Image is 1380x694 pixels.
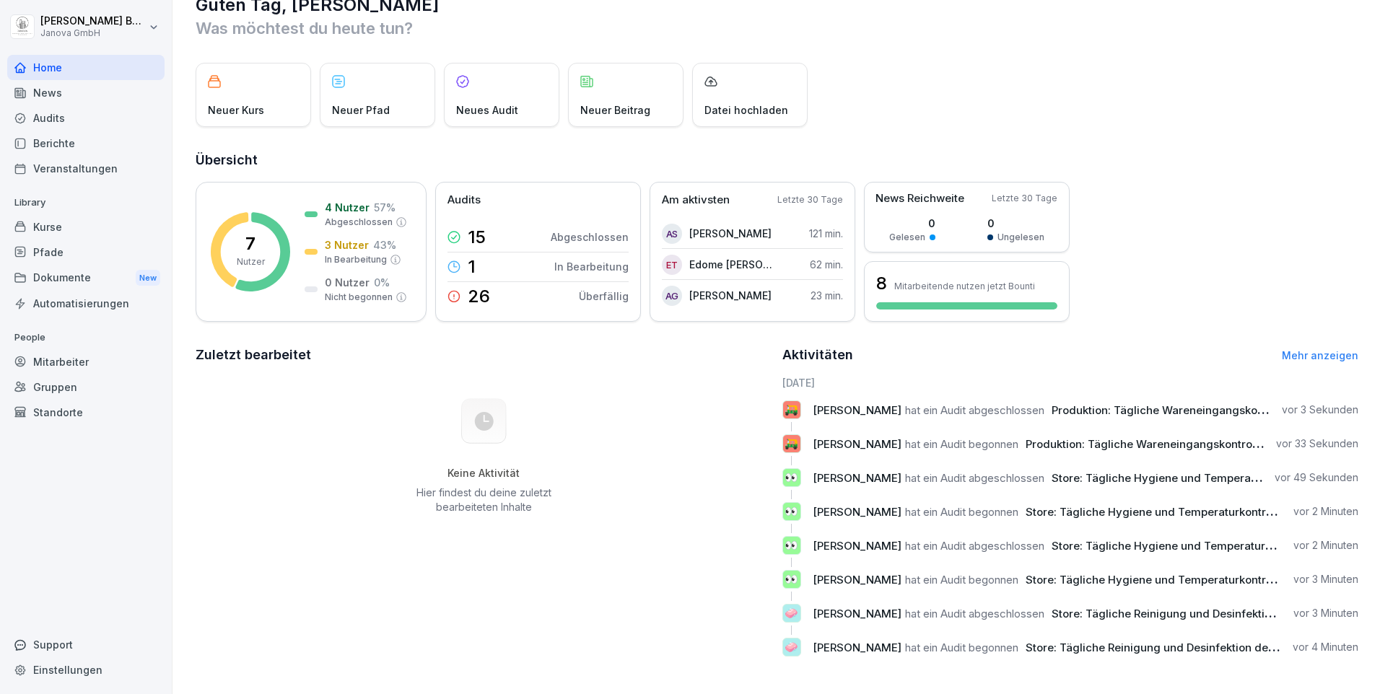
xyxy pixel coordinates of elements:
[1293,504,1358,519] p: vor 2 Minuten
[1282,349,1358,361] a: Mehr anzeigen
[136,270,160,286] div: New
[1052,607,1332,620] span: Store: Tägliche Reinigung und Desinfektion der Filiale
[785,603,798,623] p: 🧼
[7,105,165,131] a: Audits
[208,102,264,118] p: Neuer Kurs
[1293,538,1358,553] p: vor 2 Minuten
[7,156,165,181] div: Veranstaltungen
[325,253,387,266] p: In Bearbeitung
[7,349,165,374] a: Mitarbeiter
[785,535,798,555] p: 👀
[196,345,772,365] h2: Zuletzt bearbeitet
[813,573,901,587] span: [PERSON_NAME]
[894,281,1035,291] p: Mitarbeitende nutzen jetzt Bounti
[40,15,146,27] p: [PERSON_NAME] Baradei
[374,200,396,215] p: 57 %
[1026,437,1265,451] span: Produktion: Tägliche Wareneingangskontrolle
[810,257,843,272] p: 62 min.
[237,255,265,268] p: Nutzer
[551,229,629,245] p: Abgeschlossen
[332,102,390,118] p: Neuer Pfad
[813,505,901,519] span: [PERSON_NAME]
[905,641,1018,654] span: hat ein Audit begonnen
[411,467,556,480] h5: Keine Aktivität
[875,190,964,207] p: News Reichweite
[689,226,772,241] p: [PERSON_NAME]
[785,501,798,522] p: 👀
[876,271,887,296] h3: 8
[662,255,682,275] div: ET
[7,240,165,265] div: Pfade
[1276,436,1358,451] p: vor 33 Sekunden
[992,192,1057,205] p: Letzte 30 Tage
[905,437,1018,451] span: hat ein Audit begonnen
[580,102,650,118] p: Neuer Beitrag
[1026,573,1371,587] span: Store: Tägliche Hygiene und Temperaturkontrolle bis 12.00 Mittag
[813,607,901,620] span: [PERSON_NAME]
[1026,641,1306,654] span: Store: Tägliche Reinigung und Desinfektion der Filiale
[7,265,165,291] div: Dokumente
[325,237,369,252] p: 3 Nutzer
[196,17,1358,40] p: Was möchtest du heute tun?
[40,28,146,38] p: Janova GmbH
[809,226,843,241] p: 121 min.
[7,265,165,291] a: DokumenteNew
[905,539,1044,553] span: hat ein Audit abgeschlossen
[7,55,165,80] a: Home
[813,539,901,553] span: [PERSON_NAME]
[1026,505,1371,519] span: Store: Tägliche Hygiene und Temperaturkontrolle bis 12.00 Mittag
[889,216,935,231] p: 0
[813,437,901,451] span: [PERSON_NAME]
[7,326,165,349] p: People
[813,471,901,485] span: [PERSON_NAME]
[468,229,486,246] p: 15
[447,192,481,208] p: Audits
[813,641,901,654] span: [PERSON_NAME]
[245,235,256,252] p: 7
[777,193,843,206] p: Letzte 30 Tage
[456,102,518,118] p: Neues Audit
[889,231,925,244] p: Gelesen
[374,275,390,290] p: 0 %
[987,216,1044,231] p: 0
[997,231,1044,244] p: Ungelesen
[7,400,165,425] a: Standorte
[7,374,165,400] a: Gruppen
[7,291,165,316] a: Automatisierungen
[905,573,1018,587] span: hat ein Audit begonnen
[905,607,1044,620] span: hat ein Audit abgeschlossen
[411,486,556,514] p: Hier findest du deine zuletzt bearbeiteten Inhalte
[1275,470,1358,485] p: vor 49 Sekunden
[662,224,682,244] div: AS
[782,375,1359,390] h6: [DATE]
[689,257,772,272] p: Edome [PERSON_NAME]
[325,216,393,229] p: Abgeschlossen
[785,400,798,420] p: 🛺
[1293,640,1358,654] p: vor 4 Minuten
[7,191,165,214] p: Library
[325,200,370,215] p: 4 Nutzer
[1293,572,1358,587] p: vor 3 Minuten
[554,259,629,274] p: In Bearbeitung
[785,569,798,589] p: 👀
[325,291,393,304] p: Nicht begonnen
[7,80,165,105] a: News
[7,632,165,657] div: Support
[662,192,730,208] p: Am aktivsten
[468,258,476,276] p: 1
[1282,403,1358,417] p: vor 3 Sekunden
[689,288,772,303] p: [PERSON_NAME]
[785,434,798,454] p: 🛺
[7,214,165,240] a: Kurse
[1293,606,1358,620] p: vor 3 Minuten
[7,131,165,156] a: Berichte
[373,237,396,252] p: 43 %
[811,288,843,303] p: 23 min.
[905,403,1044,417] span: hat ein Audit abgeschlossen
